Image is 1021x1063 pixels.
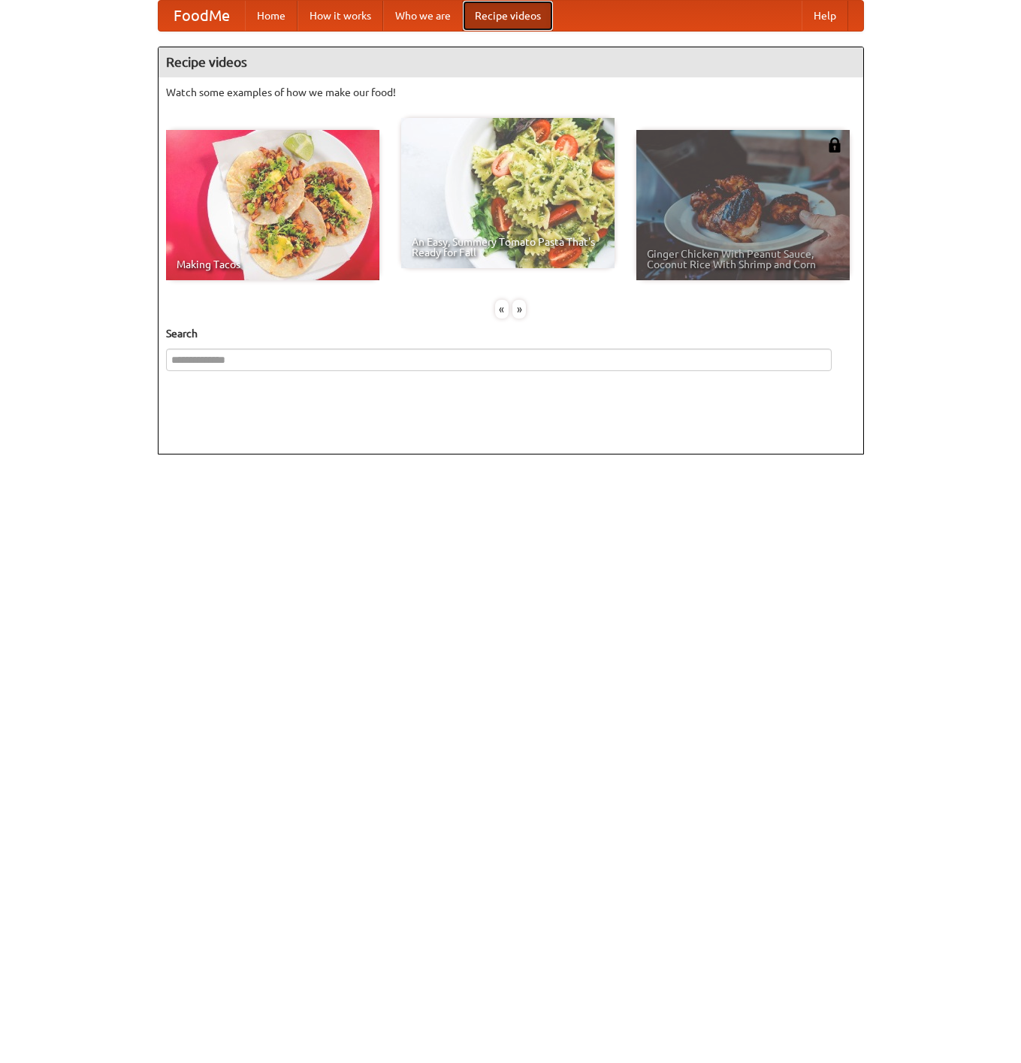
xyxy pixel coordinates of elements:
a: How it works [298,1,383,31]
img: 483408.png [827,137,842,153]
a: FoodMe [159,1,245,31]
a: Recipe videos [463,1,553,31]
p: Watch some examples of how we make our food! [166,85,856,100]
a: Making Tacos [166,130,379,280]
h5: Search [166,326,856,341]
a: Home [245,1,298,31]
h4: Recipe videos [159,47,863,77]
a: An Easy, Summery Tomato Pasta That's Ready for Fall [401,118,615,268]
span: An Easy, Summery Tomato Pasta That's Ready for Fall [412,237,604,258]
div: « [495,300,509,319]
a: Who we are [383,1,463,31]
span: Making Tacos [177,259,369,270]
a: Help [802,1,848,31]
div: » [512,300,526,319]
